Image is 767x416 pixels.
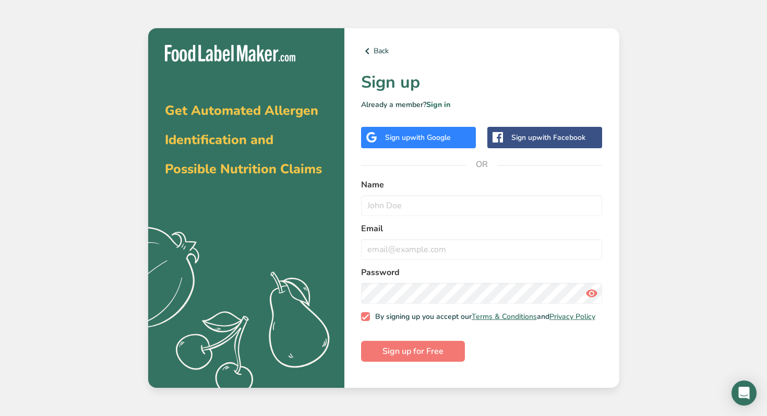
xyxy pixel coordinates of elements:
span: with Google [410,133,451,142]
div: Sign up [511,132,585,143]
p: Already a member? [361,99,603,110]
img: Food Label Maker [165,45,295,62]
a: Privacy Policy [549,312,595,322]
label: Email [361,222,603,235]
label: Password [361,266,603,279]
div: Open Intercom Messenger [732,381,757,406]
span: OR [466,149,497,180]
span: By signing up you accept our and [370,312,595,322]
label: Name [361,179,603,191]
input: email@example.com [361,239,603,260]
span: with Facebook [536,133,585,142]
span: Sign up for Free [382,345,444,358]
div: Sign up [385,132,451,143]
h1: Sign up [361,70,603,95]
a: Back [361,45,603,57]
a: Sign in [426,100,450,110]
a: Terms & Conditions [472,312,537,322]
span: Get Automated Allergen Identification and Possible Nutrition Claims [165,102,322,178]
input: John Doe [361,195,603,216]
button: Sign up for Free [361,341,465,362]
